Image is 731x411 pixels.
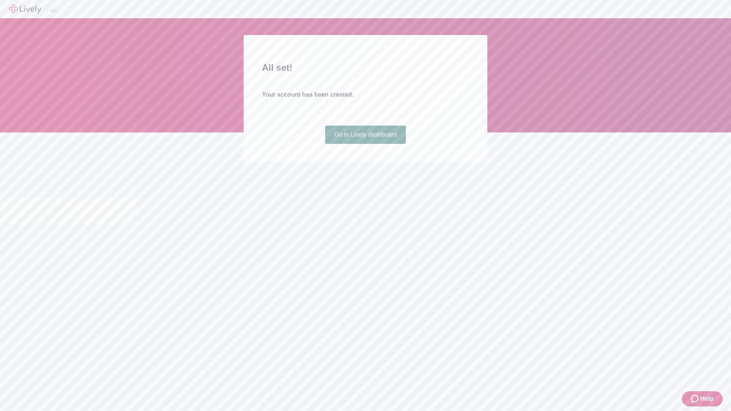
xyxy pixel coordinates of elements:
[325,126,406,144] a: Go to Lively dashboard
[262,90,469,99] h4: Your account has been created.
[691,394,700,403] svg: Zendesk support icon
[50,10,56,12] button: Log out
[262,61,469,75] h2: All set!
[682,391,723,406] button: Zendesk support iconHelp
[700,394,713,403] span: Help
[9,5,41,14] img: Lively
